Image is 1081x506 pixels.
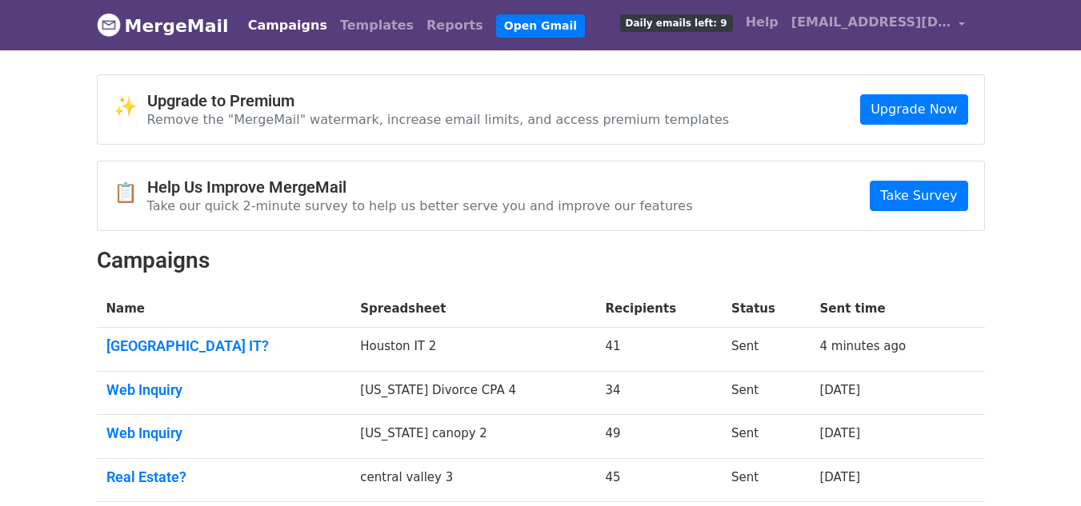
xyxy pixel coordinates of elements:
th: Recipients [595,290,722,328]
td: Sent [722,415,810,459]
a: Upgrade Now [860,94,967,125]
a: Reports [420,10,490,42]
span: ✨ [114,95,147,118]
a: MergeMail [97,9,229,42]
td: [US_STATE] canopy 2 [350,415,595,459]
td: central valley 3 [350,458,595,502]
h4: Upgrade to Premium [147,91,730,110]
td: Sent [722,458,810,502]
span: Daily emails left: 9 [620,14,733,32]
a: [DATE] [819,426,860,440]
a: 4 minutes ago [819,339,906,353]
td: 49 [595,415,722,459]
a: Web Inquiry [106,381,342,399]
p: Remove the "MergeMail" watermark, increase email limits, and access premium templates [147,111,730,128]
span: 📋 [114,181,147,205]
a: Templates [334,10,420,42]
th: Status [722,290,810,328]
a: [DATE] [819,470,860,484]
th: Name [97,290,351,328]
a: Real Estate? [106,468,342,486]
a: [GEOGRAPHIC_DATA] IT? [106,337,342,355]
img: MergeMail logo [97,13,121,37]
a: Daily emails left: 9 [614,6,739,38]
td: 41 [595,328,722,372]
a: [EMAIL_ADDRESS][DOMAIN_NAME] [785,6,972,44]
td: 45 [595,458,722,502]
td: Sent [722,371,810,415]
td: Sent [722,328,810,372]
a: Take Survey [870,181,967,211]
a: [DATE] [819,383,860,397]
td: 34 [595,371,722,415]
a: Campaigns [242,10,334,42]
td: Houston IT 2 [350,328,595,372]
a: Web Inquiry [106,424,342,442]
a: Help [739,6,785,38]
span: [EMAIL_ADDRESS][DOMAIN_NAME] [791,13,951,32]
td: [US_STATE] Divorce CPA 4 [350,371,595,415]
h2: Campaigns [97,247,985,274]
th: Spreadsheet [350,290,595,328]
a: Open Gmail [496,14,585,38]
h4: Help Us Improve MergeMail [147,177,693,197]
th: Sent time [810,290,957,328]
p: Take our quick 2-minute survey to help us better serve you and improve our features [147,197,693,214]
